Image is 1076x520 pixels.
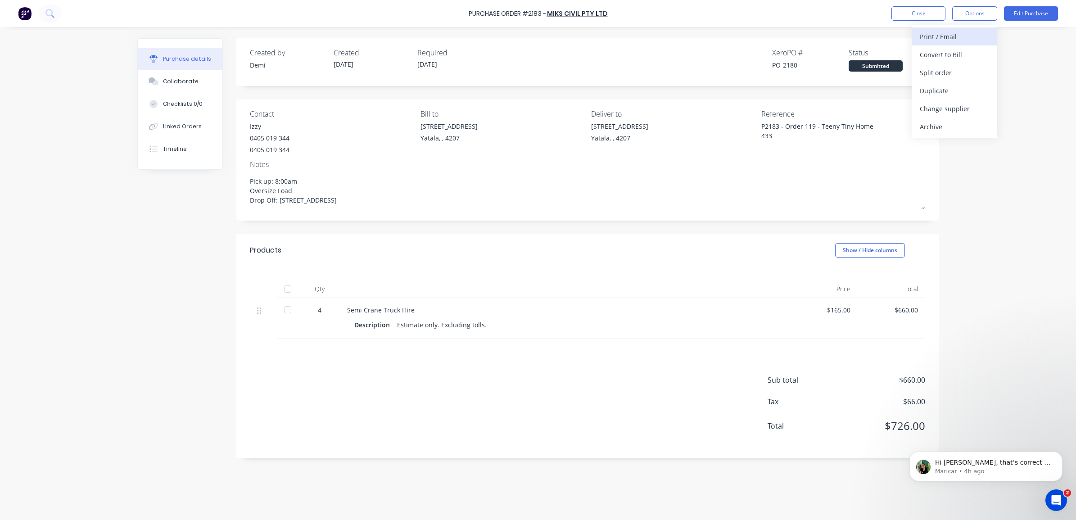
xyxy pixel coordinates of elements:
div: Collaborate [163,77,199,86]
button: Help [135,281,180,317]
button: Messages [45,281,90,317]
span: Perfect :) [32,65,61,72]
div: Bill to [420,109,584,119]
div: 4 [307,305,333,315]
div: Total [858,280,925,298]
button: Options [952,6,997,21]
div: Purchase details [163,55,211,63]
button: Timeline [138,138,222,160]
a: MIKS CIVIL PTY LTD [547,9,608,18]
div: Maricar [32,41,55,50]
img: Profile image for Maricar [10,32,28,50]
img: Profile image for Maricar [10,198,28,216]
div: Maricar [32,207,55,217]
div: [STREET_ADDRESS] [420,122,478,131]
span: It might just be some bad cache from the update last night causing the issue. [32,99,309,106]
div: Deliver to [591,109,755,119]
textarea: Pick up: 8:00am Oversize Load Drop Off: [STREET_ADDRESS] [250,172,925,209]
h1: Messages [67,4,115,19]
img: Profile image for Maricar [10,65,28,83]
div: • [DATE] [57,174,82,183]
button: Edit Purchase [1004,6,1058,21]
div: Price [790,280,858,298]
button: Collaborate [138,70,222,93]
div: 0405 019 344 [250,145,289,154]
span: $726.00 [835,418,925,434]
div: Convert to Bill [920,48,989,61]
div: Yatala, , 4207 [591,133,648,143]
button: Close [891,6,945,21]
button: Change supplier [912,99,997,118]
div: Submitted [849,60,903,72]
div: Created [334,47,410,58]
iframe: Intercom live chat [1045,489,1067,511]
div: Semi Crane Truck Hire [347,305,783,315]
div: Close [158,4,174,20]
span: Tax [768,396,835,407]
span: Morning [PERSON_NAME], Thanks for the update and for giving it a refresh — much appreciated! [32,165,338,172]
div: Maricar [32,74,55,83]
div: Estimate only. Excluding tolls. [397,318,487,331]
div: Products [250,245,281,256]
div: Purchase Order #2183 - [469,9,546,18]
div: Linked Orders [163,122,202,131]
button: Duplicate [912,81,997,99]
div: Required [417,47,494,58]
div: Created by [250,47,326,58]
button: Purchase details [138,48,222,70]
span: Home [13,303,32,310]
div: Xero PO # [772,47,849,58]
div: Timeline [163,145,187,153]
div: Izzy [250,122,289,131]
span: Hi [PERSON_NAME], that’s correct — just double-click on an empty space in the Planner calendar to... [32,32,454,39]
div: Notes [250,159,925,170]
div: • [DATE] [57,107,82,117]
div: Archive [920,120,989,133]
button: Send us a message [41,253,139,271]
button: News [90,281,135,317]
span: Total [768,421,835,431]
span: $66.00 [835,396,925,407]
div: Checklists 0/0 [163,100,203,108]
iframe: Intercom notifications message [896,433,1076,496]
span: No problem! Purchase Orders should start at 1850 now :) [32,199,212,206]
img: Profile image for Maricar [10,165,28,183]
div: Status [849,47,925,58]
div: • [DATE] [57,140,82,150]
button: Linked Orders [138,115,222,138]
div: Qty [299,280,340,298]
div: Maricar [32,140,55,150]
button: Convert to Bill [912,45,997,63]
div: $165.00 [797,305,850,315]
button: Split order [912,63,997,81]
span: $660.00 [835,375,925,385]
div: Split order [920,66,989,79]
div: $660.00 [865,305,918,315]
div: • 4h ago [57,41,83,50]
button: Show / Hide columns [835,243,905,258]
button: Checklists 0/0 [138,93,222,115]
div: Demi [250,60,326,70]
div: [STREET_ADDRESS] [591,122,648,131]
div: Description [354,318,397,331]
button: Print / Email [912,27,997,45]
img: Profile image for Maricar [10,98,28,116]
img: Profile image for Maricar [10,131,28,149]
div: PO-2180 [772,60,849,70]
img: Factory [18,7,32,20]
div: Duplicate [920,84,989,97]
div: Print / Email [920,30,989,43]
span: News [104,303,121,310]
div: • [DATE] [57,207,82,217]
div: Maricar [32,107,55,117]
div: Yatala, , 4207 [420,133,478,143]
textarea: P2183 - Order 119 - Teeny Tiny Home 433 [761,122,874,142]
button: Archive [912,118,997,136]
span: 2 [1064,489,1071,497]
span: Sub total [768,375,835,385]
span: Messages [50,303,85,310]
